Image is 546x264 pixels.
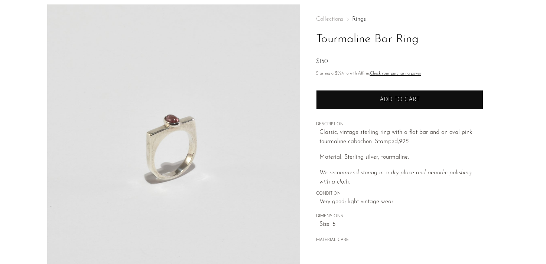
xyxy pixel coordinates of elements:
p: Starting at /mo with Affirm. [316,70,483,77]
a: Rings [352,16,366,22]
button: Add to cart [316,90,483,109]
em: 925. [399,139,410,145]
a: Check your purchasing power - Learn more about Affirm Financing (opens in modal) [370,72,421,76]
span: Add to cart [380,97,420,103]
span: CONDITION [316,191,483,197]
p: Classic, vintage sterling ring with a flat bar and an oval pink tourmaline cabochon. Stamped, [319,128,483,147]
nav: Breadcrumbs [316,16,483,22]
span: DIMENSIONS [316,213,483,220]
span: DESCRIPTION [316,121,483,128]
span: Collections [316,16,343,22]
span: $150 [316,59,328,65]
span: $52 [335,72,342,76]
h1: Tourmaline Bar Ring [316,30,483,49]
p: Material: Sterling silver, tourmaline. [319,153,483,162]
button: MATERIAL CARE [316,238,349,243]
span: Size: 5 [319,220,483,230]
span: Very good; light vintage wear. [319,197,483,207]
em: We recommend storing in a dry place and periodic polishing with a cloth. [319,170,472,185]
